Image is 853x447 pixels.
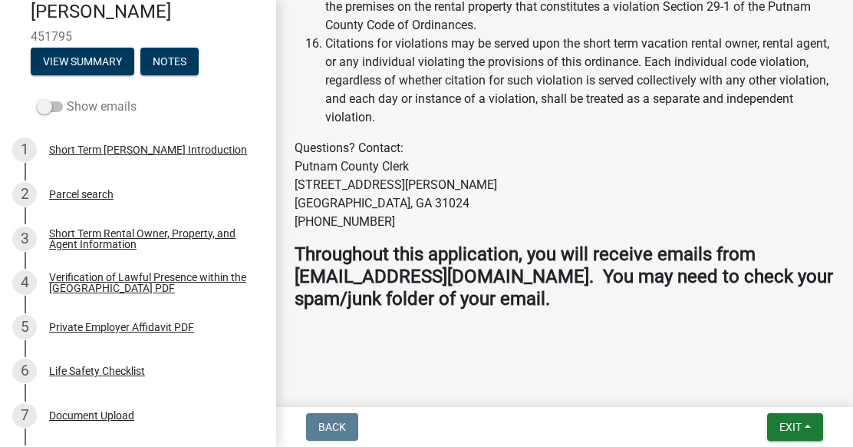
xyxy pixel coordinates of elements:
span: Exit [779,421,802,433]
div: Document Upload [49,410,134,421]
div: 1 [12,137,37,162]
button: Back [306,413,358,441]
div: 6 [12,359,37,383]
div: Short Term [PERSON_NAME] Introduction [49,144,247,155]
p: Questions? Contact: Putnam County Clerk [STREET_ADDRESS][PERSON_NAME] [GEOGRAPHIC_DATA], GA 31024... [295,139,835,231]
div: 4 [12,270,37,295]
div: Private Employer Affidavit PDF [49,322,194,333]
button: Notes [140,48,199,75]
strong: Throughout this application, you will receive emails from [EMAIL_ADDRESS][DOMAIN_NAME]. You may n... [295,243,833,310]
li: Citations for violations may be served upon the short term vacation rental owner, rental agent, o... [325,35,835,127]
div: Verification of Lawful Presence within the [GEOGRAPHIC_DATA] PDF [49,272,252,293]
wm-modal-confirm: Notes [140,56,199,68]
button: View Summary [31,48,134,75]
span: Back [318,421,346,433]
div: 2 [12,182,37,207]
div: 3 [12,227,37,251]
div: 5 [12,315,37,339]
div: Parcel search [49,189,114,200]
div: Short Term Rental Owner, Property, and Agent Information [49,228,252,250]
button: Exit [767,413,823,441]
div: Life Safety Checklist [49,366,145,376]
wm-modal-confirm: Summary [31,56,134,68]
span: 451795 [31,29,245,44]
div: 7 [12,403,37,428]
label: Show emails [37,98,137,116]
